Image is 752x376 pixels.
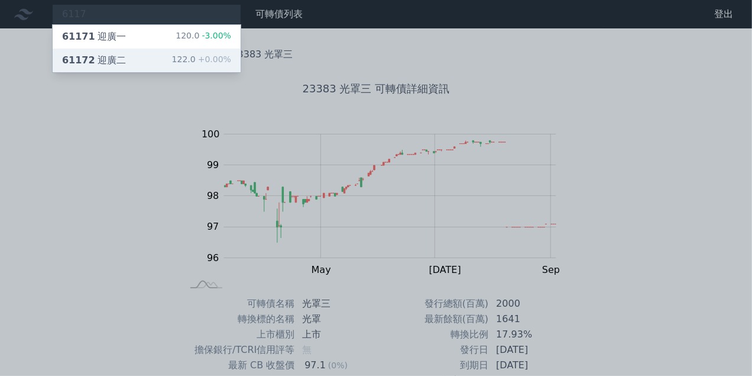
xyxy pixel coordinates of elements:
span: 61172 [62,54,95,66]
div: 迎廣一 [62,30,126,44]
a: 61172迎廣二 122.0+0.00% [53,49,241,72]
div: 迎廣二 [62,53,126,68]
span: 61171 [62,31,95,42]
div: 120.0 [176,30,231,44]
a: 61171迎廣一 120.0-3.00% [53,25,241,49]
span: +0.00% [196,54,231,64]
span: -3.00% [199,31,231,40]
div: 122.0 [172,53,231,68]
